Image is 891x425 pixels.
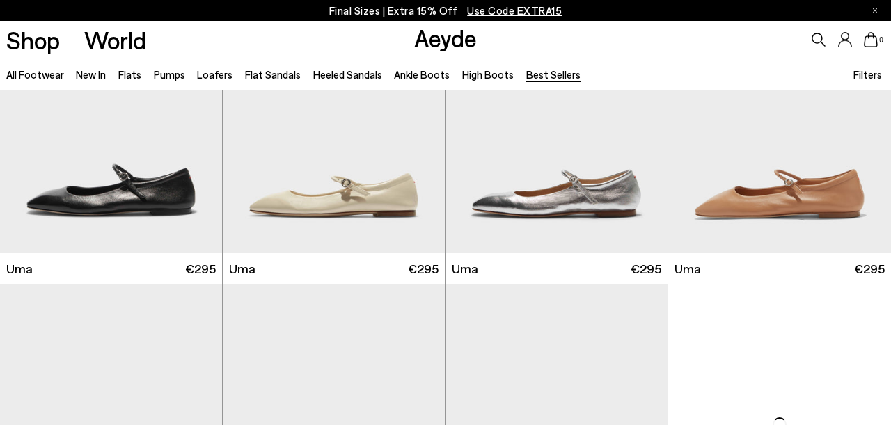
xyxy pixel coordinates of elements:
[6,260,33,278] span: Uma
[197,68,232,81] a: Loafers
[853,68,882,81] span: Filters
[118,68,141,81] a: Flats
[878,36,885,44] span: 0
[864,32,878,47] a: 0
[154,68,185,81] a: Pumps
[467,4,562,17] span: Navigate to /collections/ss25-final-sizes
[394,68,450,81] a: Ankle Boots
[185,260,216,278] span: €295
[245,68,301,81] a: Flat Sandals
[631,260,661,278] span: €295
[84,28,146,52] a: World
[408,260,439,278] span: €295
[329,2,562,19] p: Final Sizes | Extra 15% Off
[854,260,885,278] span: €295
[526,68,581,81] a: Best Sellers
[414,23,477,52] a: Aeyde
[445,253,668,284] a: Uma €295
[675,260,701,278] span: Uma
[229,260,255,278] span: Uma
[462,68,514,81] a: High Boots
[668,253,891,284] a: Uma €295
[6,68,64,81] a: All Footwear
[223,253,445,284] a: Uma €295
[76,68,106,81] a: New In
[6,28,60,52] a: Shop
[313,68,382,81] a: Heeled Sandals
[452,260,478,278] span: Uma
